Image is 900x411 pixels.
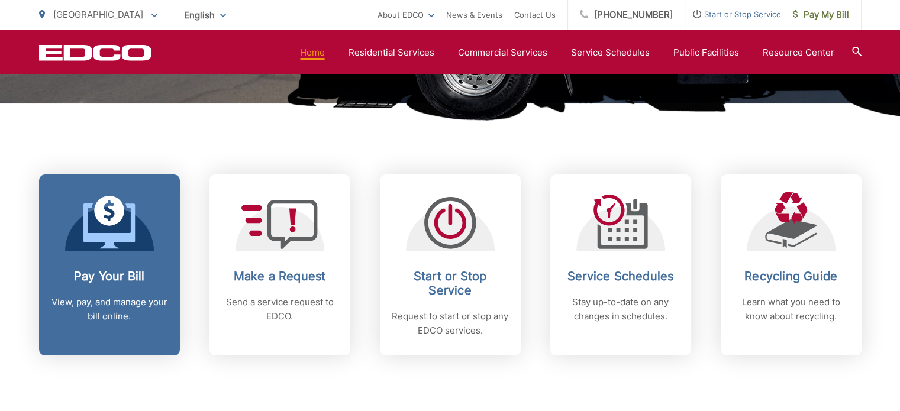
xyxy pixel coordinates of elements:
h2: Service Schedules [562,269,679,283]
a: News & Events [446,8,502,22]
a: About EDCO [378,8,434,22]
p: Learn what you need to know about recycling. [733,295,850,323]
a: Pay Your Bill View, pay, and manage your bill online. [39,174,180,355]
span: Pay My Bill [793,8,849,22]
h2: Pay Your Bill [51,269,168,283]
a: EDCD logo. Return to the homepage. [39,44,151,61]
h2: Start or Stop Service [392,269,509,297]
a: Home [300,46,325,60]
a: Contact Us [514,8,556,22]
a: Make a Request Send a service request to EDCO. [209,174,350,355]
span: [GEOGRAPHIC_DATA] [53,9,143,20]
a: Resource Center [763,46,834,60]
a: Public Facilities [673,46,739,60]
a: Commercial Services [458,46,547,60]
p: View, pay, and manage your bill online. [51,295,168,323]
p: Stay up-to-date on any changes in schedules. [562,295,679,323]
a: Recycling Guide Learn what you need to know about recycling. [721,174,862,355]
p: Request to start or stop any EDCO services. [392,309,509,338]
span: English [175,5,235,25]
p: Send a service request to EDCO. [221,295,338,323]
a: Residential Services [349,46,434,60]
h2: Make a Request [221,269,338,283]
a: Service Schedules Stay up-to-date on any changes in schedules. [550,174,691,355]
h2: Recycling Guide [733,269,850,283]
a: Service Schedules [571,46,650,60]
